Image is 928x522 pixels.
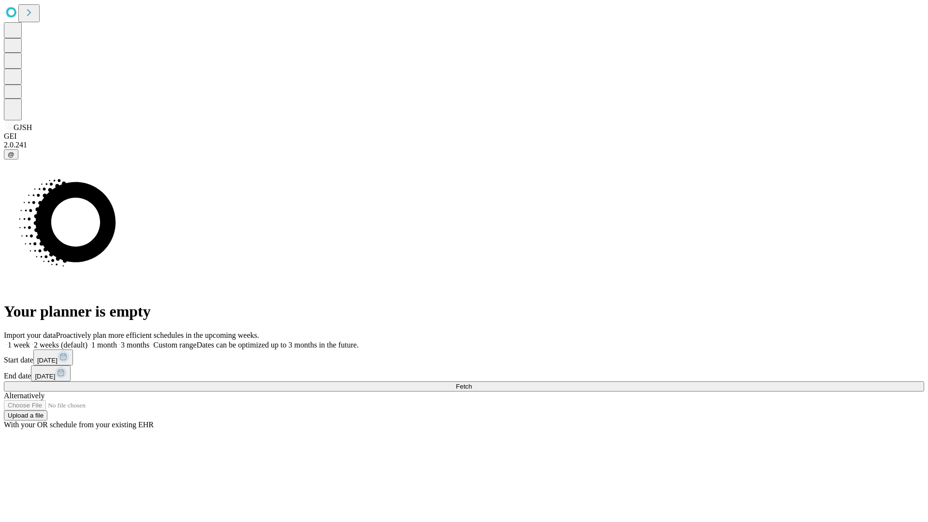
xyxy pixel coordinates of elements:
span: 1 week [8,341,30,349]
span: Fetch [456,383,472,390]
span: GJSH [14,123,32,131]
div: End date [4,365,924,381]
div: Start date [4,349,924,365]
span: Custom range [153,341,196,349]
span: @ [8,151,14,158]
span: 3 months [121,341,149,349]
span: [DATE] [35,373,55,380]
span: Dates can be optimized up to 3 months in the future. [197,341,359,349]
span: [DATE] [37,357,58,364]
span: 2 weeks (default) [34,341,87,349]
span: Alternatively [4,391,44,400]
h1: Your planner is empty [4,303,924,320]
span: Import your data [4,331,56,339]
span: Proactively plan more efficient schedules in the upcoming weeks. [56,331,259,339]
span: With your OR schedule from your existing EHR [4,420,154,429]
div: 2.0.241 [4,141,924,149]
div: GEI [4,132,924,141]
button: Fetch [4,381,924,391]
span: 1 month [91,341,117,349]
button: @ [4,149,18,159]
button: Upload a file [4,410,47,420]
button: [DATE] [31,365,71,381]
button: [DATE] [33,349,73,365]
